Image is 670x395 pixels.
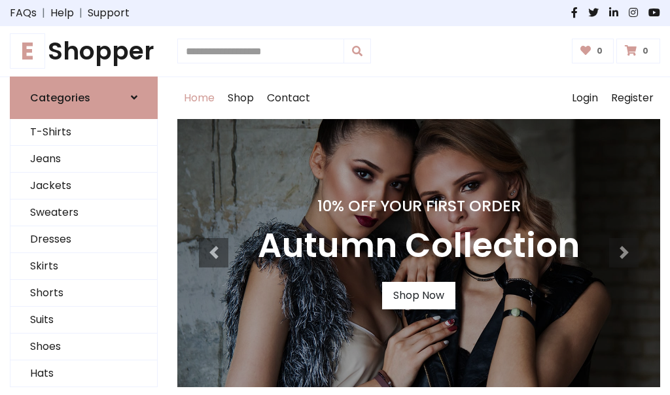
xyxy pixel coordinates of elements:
[605,77,660,119] a: Register
[616,39,660,63] a: 0
[30,92,90,104] h6: Categories
[10,280,157,307] a: Shorts
[10,146,157,173] a: Jeans
[10,226,157,253] a: Dresses
[10,360,157,387] a: Hats
[74,5,88,21] span: |
[88,5,130,21] a: Support
[10,33,45,69] span: E
[572,39,614,63] a: 0
[50,5,74,21] a: Help
[258,197,580,215] h4: 10% Off Your First Order
[10,77,158,119] a: Categories
[10,37,158,66] h1: Shopper
[10,253,157,280] a: Skirts
[382,282,455,309] a: Shop Now
[10,334,157,360] a: Shoes
[10,307,157,334] a: Suits
[10,119,157,146] a: T-Shirts
[593,45,606,57] span: 0
[10,5,37,21] a: FAQs
[260,77,317,119] a: Contact
[10,199,157,226] a: Sweaters
[10,173,157,199] a: Jackets
[221,77,260,119] a: Shop
[258,226,580,266] h3: Autumn Collection
[639,45,652,57] span: 0
[37,5,50,21] span: |
[177,77,221,119] a: Home
[565,77,605,119] a: Login
[10,37,158,66] a: EShopper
